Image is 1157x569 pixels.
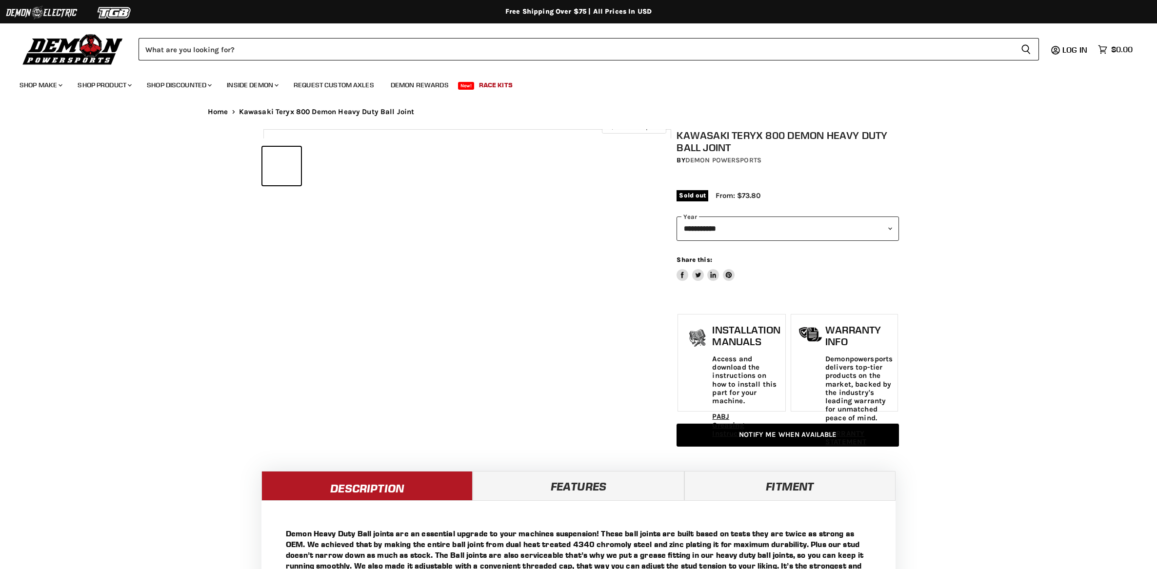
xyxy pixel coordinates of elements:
[78,3,151,22] img: TGB Logo 2
[188,7,969,16] div: Free Shipping Over $75 | All Prices In USD
[12,71,1130,95] ul: Main menu
[12,75,68,95] a: Shop Make
[712,355,780,406] p: Access and download the instructions on how to install this part for your machine.
[140,75,218,95] a: Shop Discounted
[607,123,661,130] span: Click to expand
[286,75,381,95] a: Request Custom Axles
[716,191,760,200] span: From: $73.80
[20,32,126,66] img: Demon Powersports
[188,108,969,116] nav: Breadcrumbs
[712,324,780,347] h1: Installation Manuals
[208,108,228,116] a: Home
[798,327,823,342] img: warranty-icon.png
[677,155,899,166] div: by
[262,147,301,185] button: IMAGE thumbnail
[458,82,475,90] span: New!
[677,216,899,240] select: year
[1013,38,1039,60] button: Search
[677,255,735,281] aside: Share this:
[239,108,415,116] span: Kawasaki Teryx 800 Demon Heavy Duty Ball Joint
[1058,45,1093,54] a: Log in
[219,75,284,95] a: Inside Demon
[472,75,520,95] a: Race Kits
[1062,45,1087,55] span: Log in
[685,156,761,164] a: Demon Powersports
[70,75,138,95] a: Shop Product
[1093,42,1137,57] a: $0.00
[5,3,78,22] img: Demon Electric Logo 2
[261,471,473,500] a: Description
[139,38,1013,60] input: Search
[677,424,899,447] a: Notify Me When Available
[677,256,712,263] span: Share this:
[825,429,866,446] a: WARRANTY STATEMENT
[825,324,893,347] h1: Warranty Info
[677,129,899,154] h1: Kawasaki Teryx 800 Demon Heavy Duty Ball Joint
[684,471,896,500] a: Fitment
[139,38,1039,60] form: Product
[383,75,456,95] a: Demon Rewards
[825,355,893,422] p: Demonpowersports delivers top-tier products on the market, backed by the industry's leading warra...
[677,190,708,201] span: Sold out
[473,471,684,500] a: Features
[712,412,756,438] a: PABJ Greasing Instructions
[1111,45,1133,54] span: $0.00
[685,327,710,351] img: install_manual-icon.png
